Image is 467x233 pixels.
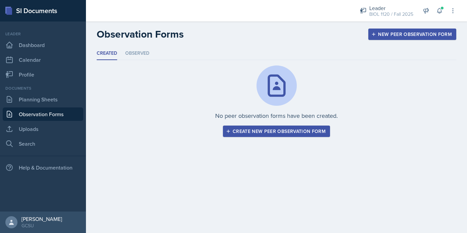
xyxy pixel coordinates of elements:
[223,126,330,137] button: Create new peer observation form
[3,85,83,91] div: Documents
[3,161,83,174] div: Help & Documentation
[97,28,184,40] h2: Observation Forms
[97,47,117,60] li: Created
[3,38,83,52] a: Dashboard
[369,4,413,12] div: Leader
[215,111,338,120] p: No peer observation forms have been created.
[3,122,83,136] a: Uploads
[21,216,62,222] div: [PERSON_NAME]
[369,11,413,18] div: BIOL 1120 / Fall 2025
[227,129,326,134] div: Create new peer observation form
[3,107,83,121] a: Observation Forms
[3,93,83,106] a: Planning Sheets
[3,31,83,37] div: Leader
[3,68,83,81] a: Profile
[21,222,62,229] div: GCSU
[373,32,452,37] div: New Peer Observation Form
[3,137,83,150] a: Search
[368,29,456,40] button: New Peer Observation Form
[3,53,83,66] a: Calendar
[125,47,149,60] li: Observed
